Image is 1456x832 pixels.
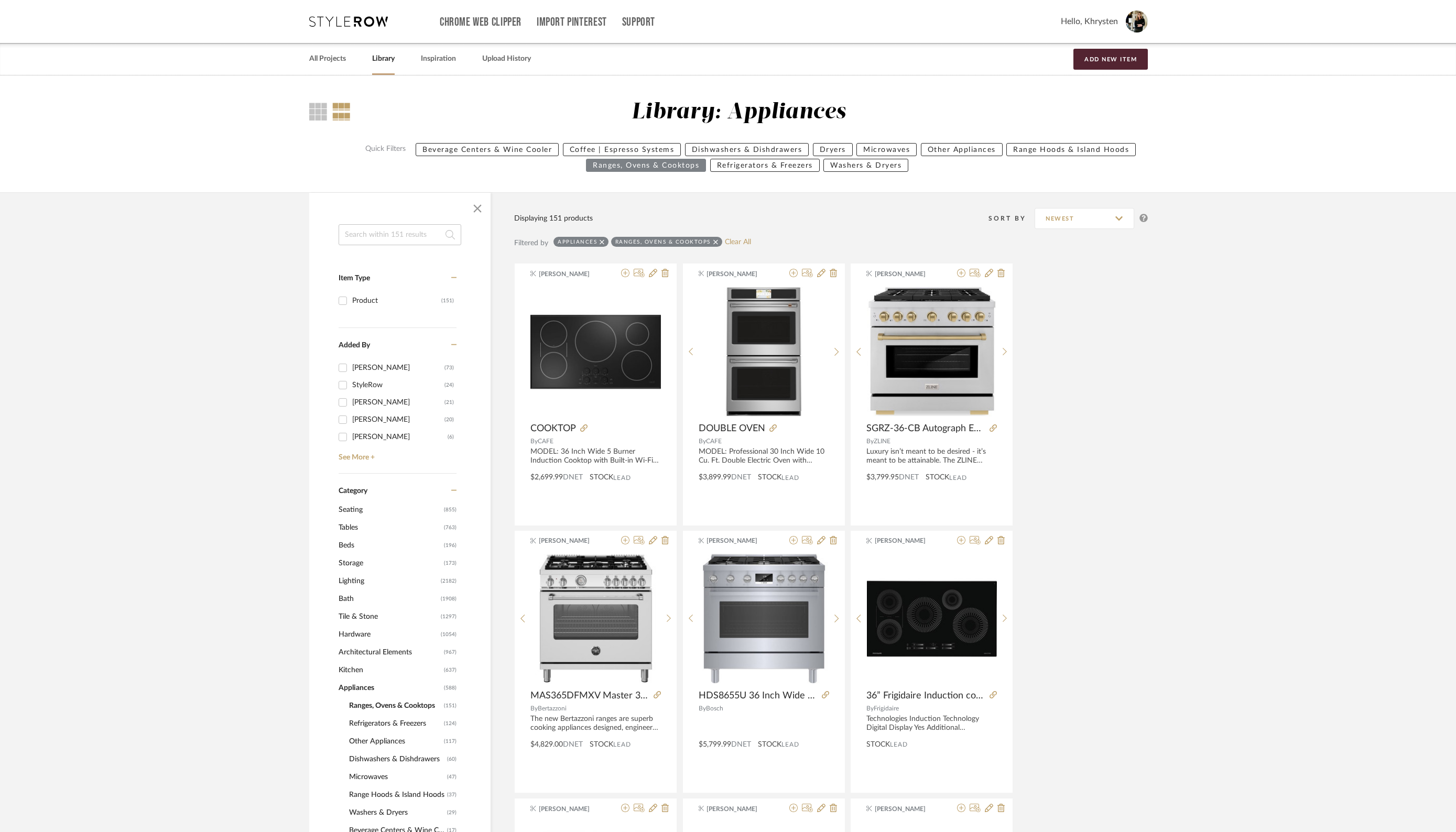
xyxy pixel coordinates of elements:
span: Seating [339,501,441,519]
span: Kitchen [339,661,441,679]
span: (196) [444,537,457,554]
span: By [699,438,706,444]
a: See More + [336,445,457,462]
span: Appliances [339,679,441,697]
button: Refrigerators & Freezers [710,159,820,172]
span: Lead [949,474,967,481]
span: DNET [731,741,751,748]
span: Lead [613,741,631,748]
a: Upload History [482,52,531,66]
div: Sort By [988,213,1035,224]
a: Support [622,18,655,27]
span: [PERSON_NAME] [875,804,941,814]
div: StyleRow [352,377,444,393]
span: (855) [444,501,457,518]
span: Dishwashers & Dishdrawers [349,750,444,768]
span: [PERSON_NAME] [539,536,605,545]
span: (47) [447,769,457,785]
a: Library [372,52,395,66]
span: (637) [444,662,457,678]
span: Bertazzoni [538,705,567,711]
span: STOCK [926,472,949,483]
span: By [530,438,538,444]
span: Lead [781,741,799,748]
span: By [866,705,874,711]
div: The new Bertazzoni ranges are superb cooking appliances designed, engineered and made in [GEOGRAP... [530,715,661,732]
div: Appliances [558,238,597,245]
div: (73) [444,359,454,376]
input: Search within 151 results [339,224,461,245]
span: $2,699.99 [530,474,563,481]
span: Lead [613,474,631,481]
a: Clear All [725,238,751,247]
div: (24) [444,377,454,393]
span: Bath [339,590,438,608]
span: Added By [339,342,370,349]
img: avatar [1126,10,1148,32]
img: HDS8655U 36 Inch Wide 3.7 Cu. Ft. Free Standing Dual Fuel Range [699,554,829,684]
span: CAFE [538,438,553,444]
div: Ranges, Ovens & Cooktops [615,238,711,245]
span: Lead [781,474,799,481]
button: Dryers [813,143,853,156]
span: $3,899.99 [699,474,731,481]
div: MODEL: Professional 30 Inch Wide 10 Cu. Ft. Double Electric Oven with Convection and LCD Touch Di... [699,447,829,465]
span: Item Type [339,275,370,282]
span: (60) [447,751,457,768]
a: Import Pinterest [537,18,607,27]
span: Hardware [339,626,438,643]
div: Luxury isn’t meant to be desired - it’s meant to be attainable. The ZLINE Autograph Edition 36 in... [866,447,997,465]
span: STOCK [866,739,890,750]
div: (151) [441,292,454,309]
span: DNET [563,474,583,481]
span: (117) [444,733,457,750]
button: Beverage Centers & Wine Cooler [416,143,559,156]
span: Lighting [339,572,438,590]
img: DOUBLE OVEN [699,287,829,417]
button: Add New Item [1073,49,1148,70]
img: COOKTOP [530,287,661,417]
span: (151) [444,697,457,714]
label: Quick Filters [359,143,412,156]
span: (173) [444,555,457,572]
img: MAS365DFMXV Master 36 Inch Wide 5.9 Cu. Ft. Free Standing Dual Fuel Range [531,554,661,684]
div: (6) [448,429,454,445]
span: Other Appliances [349,732,441,750]
span: MAS365DFMXV Master 36 Inch Wide 5.9 Cu. Ft. Free Standing Dual Fuel Range [530,690,649,702]
div: MODEL: 36 Inch Wide 5 Burner Induction Cooktop with Built-in Wi-Fi CHP90361TBB [530,447,661,465]
span: $4,829.00 [530,741,563,748]
span: STOCK [590,472,613,483]
span: (29) [447,804,457,821]
button: Close [467,198,488,219]
button: Range Hoods & Island Hoods [1006,143,1136,156]
span: DNET [563,741,583,748]
div: [PERSON_NAME] [352,359,444,376]
span: Category [339,487,367,496]
span: CAFE [706,438,722,444]
span: [PERSON_NAME] [875,536,941,545]
span: (967) [444,644,457,661]
span: COOKTOP [530,423,576,434]
span: STOCK [758,472,781,483]
span: (1908) [441,590,457,607]
span: $5,799.99 [699,741,731,748]
span: DOUBLE OVEN [699,423,765,434]
span: HDS8655U 36 Inch Wide 3.7 Cu. Ft. Free Standing Dual Fuel Range [699,690,818,702]
span: [PERSON_NAME] [707,536,773,545]
span: Ranges, Ovens & Cooktops [349,697,441,715]
span: Lead [890,741,908,748]
a: Chrome Web Clipper [440,18,521,27]
span: Bosch [706,705,723,711]
span: Tables [339,519,441,537]
span: (37) [447,786,457,803]
button: Ranges, Ovens & Cooktops [586,159,706,172]
span: Storage [339,554,441,572]
span: STOCK [590,739,613,750]
button: Microwaves [856,143,917,156]
div: Library: Appliances [632,99,846,126]
span: (763) [444,519,457,536]
span: Frigidaire [874,705,899,711]
span: (2182) [441,573,457,589]
span: [PERSON_NAME] [539,269,605,279]
div: [PERSON_NAME] [352,394,444,411]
